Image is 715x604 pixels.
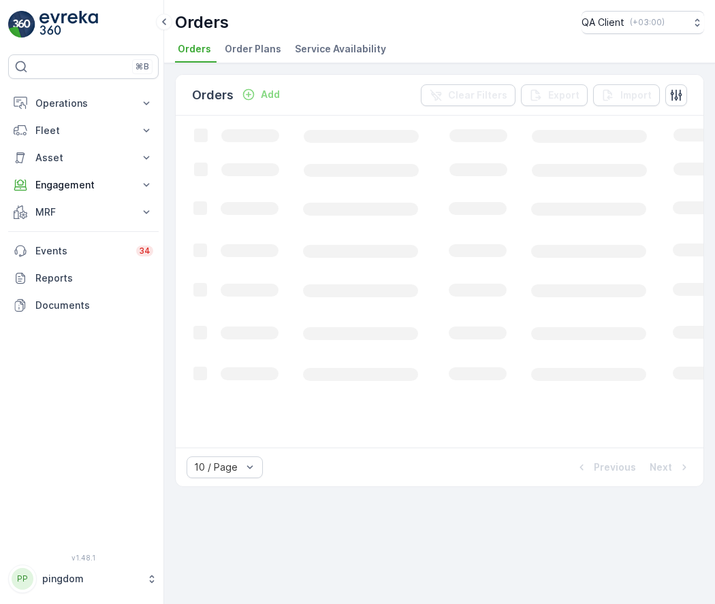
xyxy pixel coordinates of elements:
[175,12,229,33] p: Orders
[35,244,128,258] p: Events
[35,124,131,137] p: Fleet
[521,84,588,106] button: Export
[192,86,234,105] p: Orders
[594,460,636,474] p: Previous
[650,460,672,474] p: Next
[225,42,281,56] span: Order Plans
[8,171,159,199] button: Engagement
[12,568,33,590] div: PP
[39,11,98,38] img: logo_light-DOdMpM7g.png
[35,299,153,312] p: Documents
[35,271,153,285] p: Reports
[35,205,131,219] p: MRF
[8,565,159,593] button: PPpingdom
[35,151,131,165] p: Asset
[8,199,159,226] button: MRF
[582,16,624,29] p: QA Client
[573,459,637,475] button: Previous
[261,88,280,101] p: Add
[548,88,579,102] p: Export
[35,178,131,192] p: Engagement
[236,86,285,103] button: Add
[421,84,515,106] button: Clear Filters
[178,42,211,56] span: Orders
[620,88,652,102] p: Import
[8,90,159,117] button: Operations
[593,84,660,106] button: Import
[8,11,35,38] img: logo
[8,554,159,562] span: v 1.48.1
[448,88,507,102] p: Clear Filters
[648,459,693,475] button: Next
[582,11,704,34] button: QA Client(+03:00)
[8,292,159,319] a: Documents
[136,61,149,72] p: ⌘B
[139,246,150,256] p: 34
[8,144,159,171] button: Asset
[8,265,159,292] a: Reports
[35,97,131,110] p: Operations
[630,17,665,28] p: ( +03:00 )
[295,42,386,56] span: Service Availability
[42,572,140,586] p: pingdom
[8,117,159,144] button: Fleet
[8,237,159,265] a: Events34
